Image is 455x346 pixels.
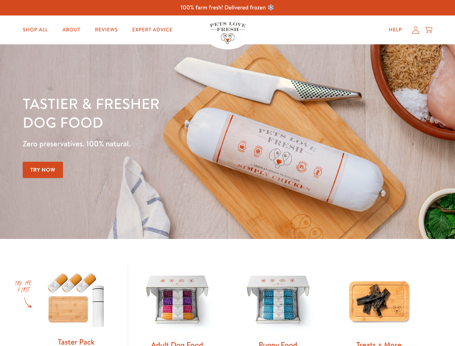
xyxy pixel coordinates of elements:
a: Shop All [17,23,54,37]
a: Reviews [89,23,123,37]
img: Pets Love Fresh [210,22,246,44]
a: Help [383,23,408,37]
p: Zero preservatives. 100% natural. [23,137,296,150]
a: Expert Advice [126,23,178,37]
a: About [57,23,86,37]
a: Try Now [23,162,63,178]
h1: Tastier & fresher dog food [23,94,296,132]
